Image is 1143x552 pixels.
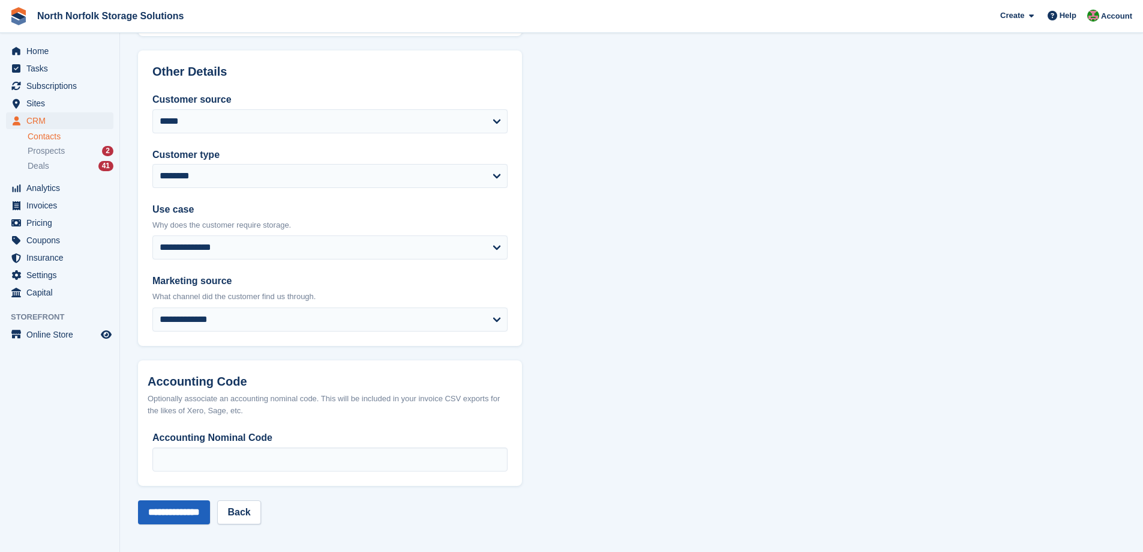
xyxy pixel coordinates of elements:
h2: Other Details [152,65,508,79]
label: Customer type [152,148,508,162]
img: stora-icon-8386f47178a22dfd0bd8f6a31ec36ba5ce8667c1dd55bd0f319d3a0aa187defe.svg [10,7,28,25]
label: Marketing source [152,274,508,288]
span: CRM [26,112,98,129]
p: What channel did the customer find us through. [152,291,508,303]
label: Customer source [152,93,508,107]
span: Online Store [26,326,98,343]
a: Back [217,500,260,524]
div: 2 [102,146,113,156]
p: Why does the customer require storage. [152,219,508,231]
span: Invoices [26,197,98,214]
a: menu [6,267,113,284]
a: menu [6,60,113,77]
span: Settings [26,267,98,284]
div: 41 [98,161,113,171]
span: Analytics [26,180,98,196]
span: Tasks [26,60,98,77]
span: Subscriptions [26,77,98,94]
span: Help [1060,10,1076,22]
a: menu [6,43,113,59]
a: menu [6,214,113,231]
span: Deals [28,160,49,172]
span: Sites [26,95,98,112]
img: Katherine Phelps [1087,10,1099,22]
a: menu [6,180,113,196]
a: Deals 41 [28,160,113,172]
a: menu [6,249,113,266]
span: Home [26,43,98,59]
a: menu [6,112,113,129]
span: Storefront [11,311,119,323]
a: Contacts [28,131,113,142]
span: Pricing [26,214,98,231]
a: menu [6,197,113,214]
h2: Accounting Code [148,375,512,389]
a: menu [6,232,113,249]
a: menu [6,95,113,112]
a: menu [6,284,113,301]
span: Account [1101,10,1132,22]
a: Preview store [99,327,113,342]
span: Prospects [28,145,65,157]
span: Insurance [26,249,98,266]
span: Create [1000,10,1024,22]
label: Accounting Nominal Code [152,431,508,445]
span: Capital [26,284,98,301]
a: North Norfolk Storage Solutions [32,6,188,26]
a: Prospects 2 [28,145,113,157]
label: Use case [152,202,508,217]
a: menu [6,326,113,343]
span: Coupons [26,232,98,249]
a: menu [6,77,113,94]
div: Optionally associate an accounting nominal code. This will be included in your invoice CSV export... [148,393,512,416]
